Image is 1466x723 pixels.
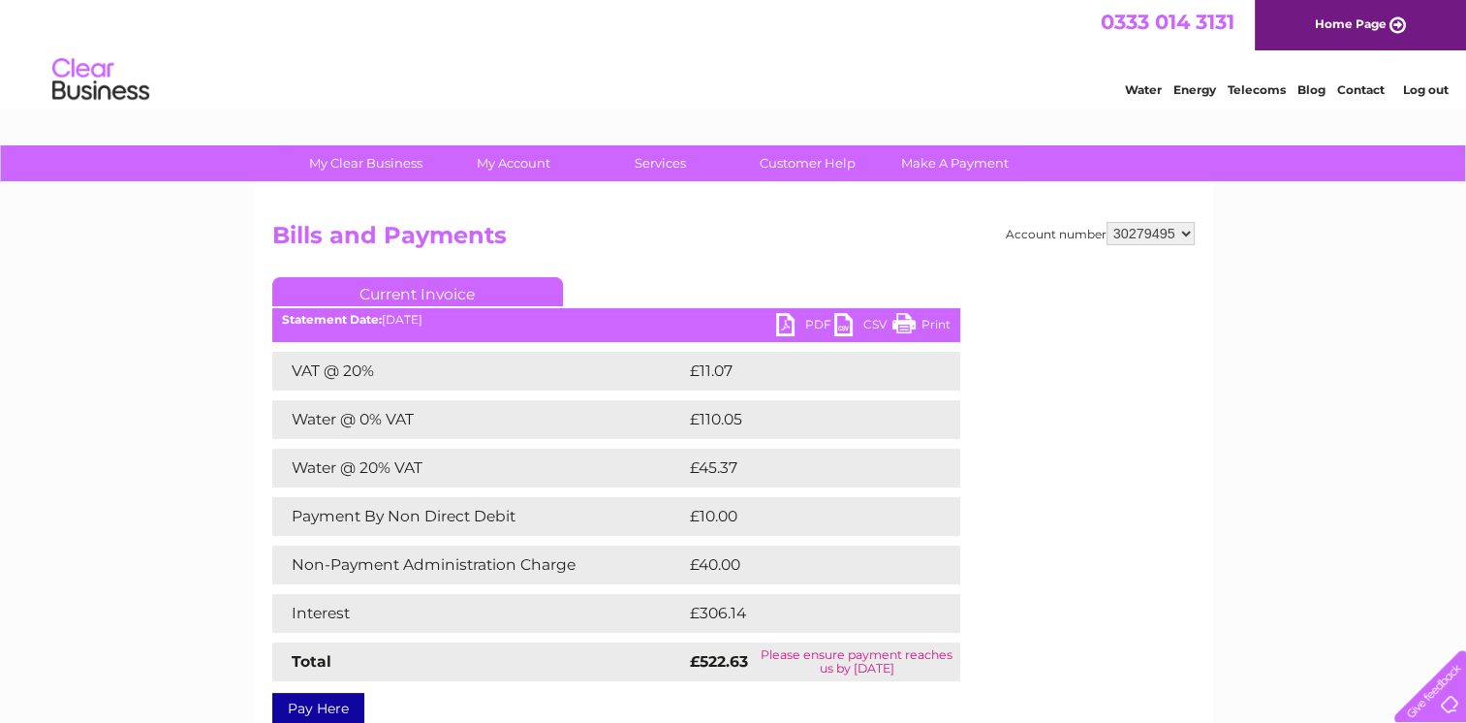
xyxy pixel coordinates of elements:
[1297,82,1326,97] a: Blog
[754,643,960,681] td: Please ensure payment reaches us by [DATE]
[272,497,685,536] td: Payment By Non Direct Debit
[1228,82,1286,97] a: Telecoms
[286,145,446,181] a: My Clear Business
[685,497,920,536] td: £10.00
[272,352,685,391] td: VAT @ 20%
[1006,222,1195,245] div: Account number
[1101,10,1234,34] a: 0333 014 3131
[272,594,685,633] td: Interest
[580,145,740,181] a: Services
[685,546,922,584] td: £40.00
[690,652,748,671] strong: £522.63
[1337,82,1385,97] a: Contact
[1173,82,1216,97] a: Energy
[292,652,331,671] strong: Total
[685,449,920,487] td: £45.37
[272,400,685,439] td: Water @ 0% VAT
[1125,82,1162,97] a: Water
[1402,82,1448,97] a: Log out
[433,145,593,181] a: My Account
[875,145,1035,181] a: Make A Payment
[834,313,892,341] a: CSV
[776,313,834,341] a: PDF
[272,313,960,327] div: [DATE]
[272,449,685,487] td: Water @ 20% VAT
[685,594,925,633] td: £306.14
[272,546,685,584] td: Non-Payment Administration Charge
[685,400,923,439] td: £110.05
[728,145,888,181] a: Customer Help
[276,11,1192,94] div: Clear Business is a trading name of Verastar Limited (registered in [GEOGRAPHIC_DATA] No. 3667643...
[272,277,563,306] a: Current Invoice
[282,312,382,327] b: Statement Date:
[892,313,951,341] a: Print
[685,352,918,391] td: £11.07
[272,222,1195,259] h2: Bills and Payments
[51,50,150,110] img: logo.png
